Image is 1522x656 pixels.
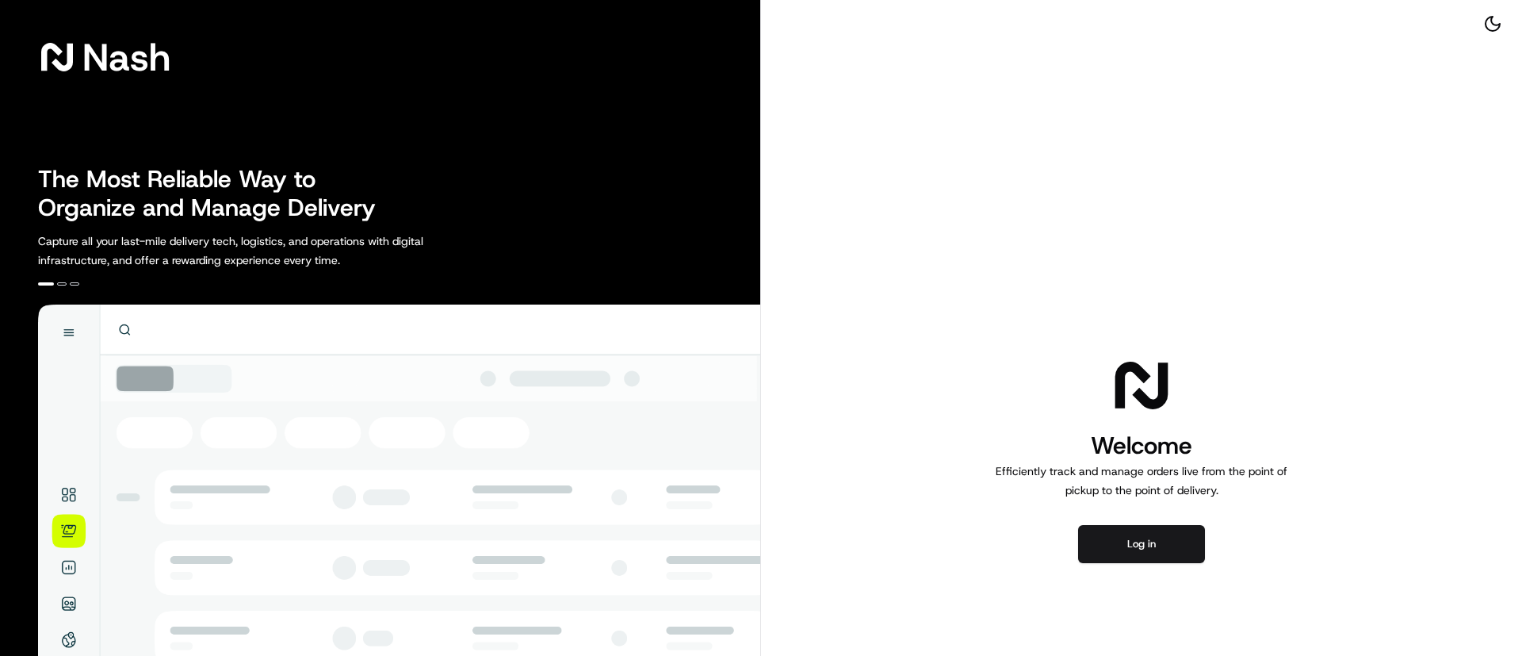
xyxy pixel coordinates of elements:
p: Capture all your last-mile delivery tech, logistics, and operations with digital infrastructure, ... [38,232,495,270]
h2: The Most Reliable Way to Organize and Manage Delivery [38,165,393,222]
span: Nash [82,41,170,73]
button: Log in [1078,525,1205,563]
p: Efficiently track and manage orders live from the point of pickup to the point of delivery. [989,462,1294,500]
h1: Welcome [989,430,1294,462]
